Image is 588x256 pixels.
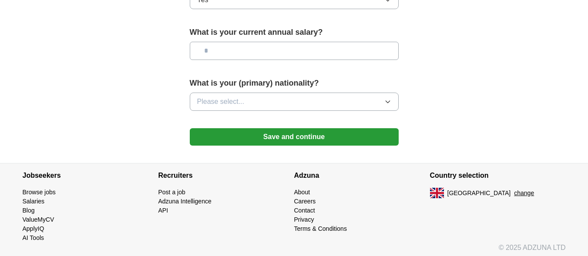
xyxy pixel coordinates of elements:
[158,189,185,196] a: Post a job
[190,93,399,111] button: Please select...
[23,198,45,205] a: Salaries
[23,234,44,241] a: AI Tools
[294,189,310,196] a: About
[294,198,316,205] a: Careers
[158,207,168,214] a: API
[23,189,56,196] a: Browse jobs
[23,216,54,223] a: ValueMyCV
[190,27,399,38] label: What is your current annual salary?
[447,189,511,198] span: [GEOGRAPHIC_DATA]
[514,189,534,198] button: change
[430,163,566,188] h4: Country selection
[190,77,399,89] label: What is your (primary) nationality?
[23,207,35,214] a: Blog
[294,216,314,223] a: Privacy
[158,198,212,205] a: Adzuna Intelligence
[197,96,245,107] span: Please select...
[430,188,444,198] img: UK flag
[294,207,315,214] a: Contact
[23,225,44,232] a: ApplyIQ
[294,225,347,232] a: Terms & Conditions
[190,128,399,146] button: Save and continue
